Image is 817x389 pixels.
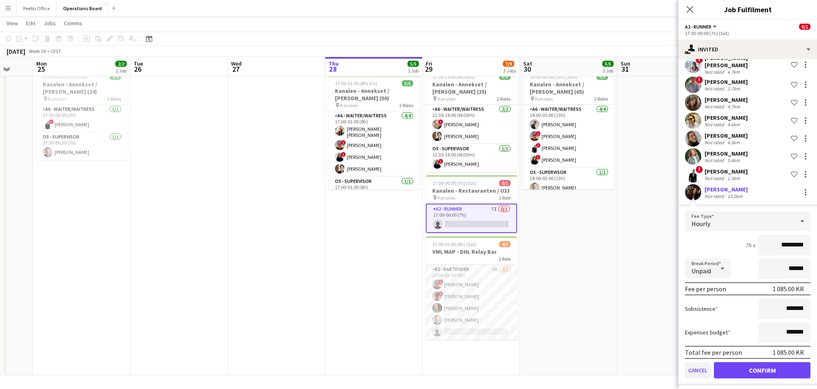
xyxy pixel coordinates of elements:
span: 17:30-00:30 (7h) (Tue) [43,74,88,80]
app-card-role: A2 - RUNNER7I0/117:00-00:00 (7h) [426,204,517,233]
span: 28 [327,64,339,74]
div: [PERSON_NAME] [705,186,748,193]
span: 12:30-19:00 (6h30m) [432,74,475,80]
span: ! [696,166,703,173]
app-card-role: O5 - SUPERVISOR1/112:30-19:00 (6h30m)![PERSON_NAME] [426,144,517,172]
div: 2.7km [726,86,742,92]
span: Comms [64,20,82,27]
div: [PERSON_NAME] [705,114,748,121]
a: Edit [23,18,39,29]
span: Tue [134,60,143,67]
span: Fri [426,60,432,67]
div: Not rated [705,69,726,75]
span: ! [536,143,541,148]
span: 4/5 [499,241,511,247]
span: Kanalen [438,195,456,201]
div: 1 085.00 KR [773,348,804,356]
div: 17:00-01:00 (8h) (Sat)4/5VML MAP - DHL Relay Bar1 RoleB2 - BARTENDER3A4/517:00-01:00 (8h)![PERSON... [426,236,517,340]
span: 7/9 [503,61,514,67]
button: Peebls Office [17,0,57,16]
div: Fee per person [685,285,726,293]
div: 4.7km [726,103,742,110]
span: Thu [328,60,339,67]
span: 31 [619,64,630,74]
h3: Kanalen - Annekset / [PERSON_NAME] (24) [36,81,128,95]
span: Kanalen [535,96,553,102]
h3: Job Fulfilment [678,4,817,15]
div: 1.3km [726,175,742,181]
div: 1 085.00 KR [773,285,804,293]
span: Hourly [691,220,710,228]
app-card-role: O5 - SUPERVISOR1/117:00-01:00 (8h) [328,177,420,204]
app-card-role: O5 - SUPERVISOR1/114:00-03:00 (13h)[PERSON_NAME] [523,168,614,196]
span: 5/5 [602,61,614,67]
h3: Kanalen - Annekset / [PERSON_NAME] (35) [426,81,517,95]
button: Confirm [714,362,810,378]
div: [PERSON_NAME] [705,78,748,86]
app-card-role: A6 - WAITER/WAITRESS2/212:30-19:00 (6h30m)![PERSON_NAME][PERSON_NAME] [426,105,517,144]
button: Operations Board [57,0,109,16]
label: Expenses budget [685,329,730,336]
div: [PERSON_NAME] [705,168,748,175]
span: 2 Roles [399,102,413,108]
span: 5/5 [597,74,608,80]
div: Total fee per person [685,348,742,356]
span: 14:00-03:00 (13h) (Sun) [530,74,577,80]
span: 17:00-01:00 (8h) (Fri) [335,80,377,86]
div: 4.5km [726,139,742,145]
div: Not rated [705,193,726,199]
span: 2 Roles [497,96,511,102]
div: [DATE] [7,47,25,55]
span: ! [696,56,703,64]
h3: Kanalen - Annekset / [PERSON_NAME] (65) [523,81,614,95]
app-card-role: A6 - WAITER/WAITRESS4/414:00-03:00 (13h)[PERSON_NAME]![PERSON_NAME]![PERSON_NAME]![PERSON_NAME] [523,105,614,168]
h3: Kanalen - Annekset / [PERSON_NAME] (50) [328,87,420,102]
app-card-role: B2 - BARTENDER3A4/517:00-01:00 (8h)![PERSON_NAME]![PERSON_NAME][PERSON_NAME][PERSON_NAME] [426,265,517,340]
h3: Kanalen - Restauranten / U33 [426,187,517,194]
div: Not rated [705,103,726,110]
div: [PERSON_NAME] [705,150,748,157]
span: 1 Role [499,195,511,201]
span: View [7,20,18,27]
span: Wed [231,60,242,67]
a: Comms [61,18,86,29]
span: ! [341,140,346,145]
span: 2 Roles [594,96,608,102]
div: 1 Job [408,68,418,74]
div: [PERSON_NAME] [705,132,748,139]
span: 0/1 [799,24,810,30]
span: Kanalen [438,96,456,102]
span: Sat [523,60,532,67]
span: 27 [230,64,242,74]
span: 17:00-00:00 (7h) (Sat) [432,180,476,186]
span: ! [536,155,541,160]
a: Jobs [40,18,59,29]
span: 2 Roles [107,96,121,102]
div: 1 Job [116,68,126,74]
div: Not rated [705,175,726,181]
div: Not rated [705,86,726,92]
app-job-card: In progress17:00-01:00 (8h) (Fri)5/5Kanalen - Annekset / [PERSON_NAME] (50) Kanalen2 RolesA6 - WA... [328,69,420,189]
span: 30 [522,64,532,74]
span: ! [696,76,703,84]
div: [PERSON_NAME] [PERSON_NAME] [705,54,788,69]
span: 26 [132,64,143,74]
app-job-card: 12:30-19:00 (6h30m)3/3Kanalen - Annekset / [PERSON_NAME] (35) Kanalen2 RolesA6 - WAITER/WAITRESS2... [426,69,517,172]
span: Week 34 [27,48,47,54]
div: 17:00-00:00 (7h) (Sat) [685,30,810,36]
span: 1 Role [499,256,511,262]
span: 29 [425,64,432,74]
h3: VML MAP - DHL Relay Bar [426,248,517,255]
span: ! [536,131,541,136]
div: Not rated [705,139,726,145]
span: 17:00-01:00 (8h) (Sat) [432,241,476,247]
span: ! [49,119,54,124]
app-job-card: 17:00-00:00 (7h) (Sat)0/1Kanalen - Restauranten / U33 Kanalen1 RoleA2 - RUNNER7I0/117:00-00:00 (7h) [426,175,517,233]
app-job-card: 14:00-03:00 (13h) (Sun)5/5Kanalen - Annekset / [PERSON_NAME] (65) Kanalen2 RolesA6 - WAITER/WAITR... [523,69,614,189]
span: Jobs [44,20,56,27]
div: 12.2km [726,193,744,199]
